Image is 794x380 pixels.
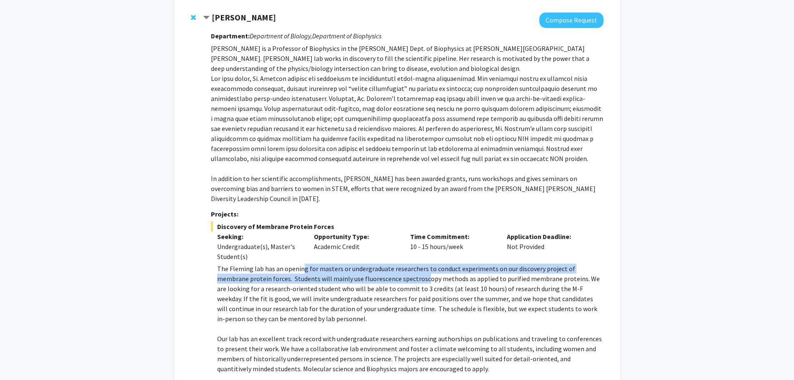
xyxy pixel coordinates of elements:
span: Discovery of Membrane Protein Forces [211,221,603,232]
div: 10 - 15 hours/week [404,232,501,262]
div: Undergraduate(s), Master's Student(s) [217,242,301,262]
iframe: Chat [6,342,35,374]
p: Our lab has an excellent track record with undergraduate researchers earning authorships on publi... [217,334,603,374]
div: Academic Credit [308,232,404,262]
strong: [PERSON_NAME] [212,12,276,23]
p: Time Commitment: [410,232,494,242]
strong: Department: [211,32,250,40]
p: Opportunity Type: [314,232,398,242]
p: The Fleming lab has an opening for masters or undergraduate researchers to conduct experiments on... [217,264,603,324]
span: Contract Karen Fleming Bookmark [203,15,210,21]
p: Application Deadline: [507,232,591,242]
i: Department of Biology, [250,32,312,40]
div: Not Provided [501,232,597,262]
p: Seeking: [217,232,301,242]
strong: Projects: [211,210,238,218]
i: Department of Biophysics [312,32,381,40]
p: [PERSON_NAME] is a Professor of Biophysics in the [PERSON_NAME] Dept. of Biophysics at [PERSON_NA... [211,43,603,204]
button: Compose Request to Karen Fleming [539,13,604,28]
span: Remove Karen Fleming from bookmarks [191,14,196,21]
